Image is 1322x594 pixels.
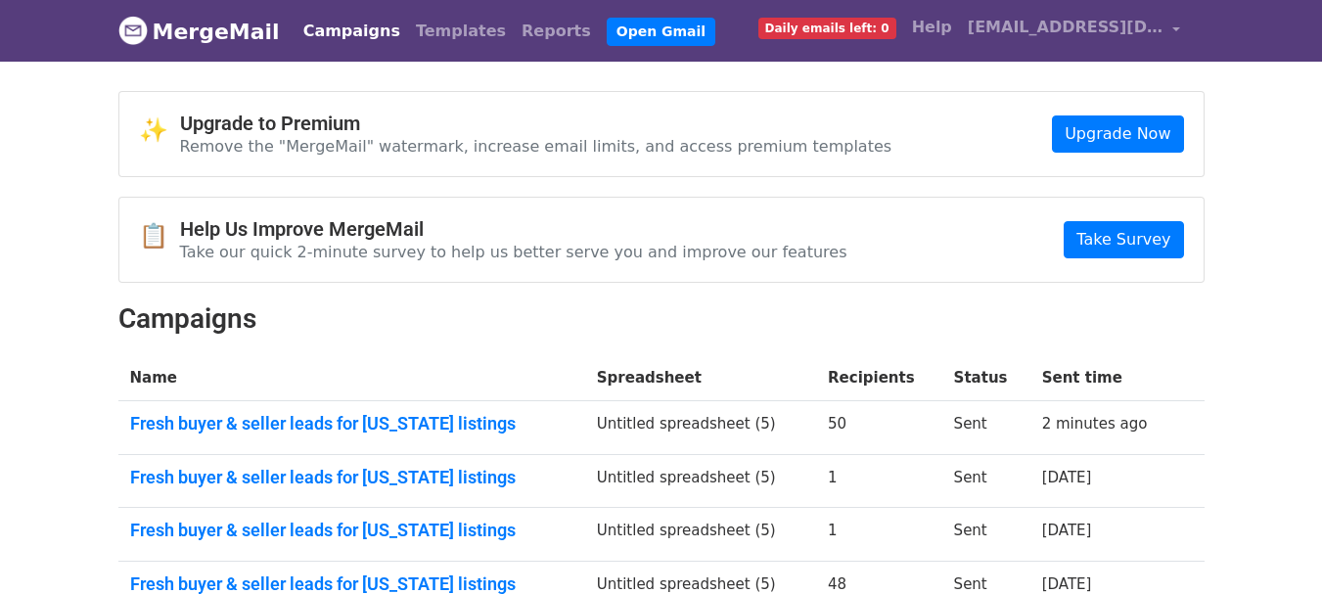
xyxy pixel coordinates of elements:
[180,136,892,157] p: Remove the "MergeMail" watermark, increase email limits, and access premium templates
[816,401,942,455] td: 50
[816,454,942,508] td: 1
[296,12,408,51] a: Campaigns
[118,355,585,401] th: Name
[118,11,280,52] a: MergeMail
[751,8,904,47] a: Daily emails left: 0
[942,508,1030,562] td: Sent
[816,508,942,562] td: 1
[118,16,148,45] img: MergeMail logo
[1042,522,1092,539] a: [DATE]
[968,16,1163,39] span: [EMAIL_ADDRESS][DOMAIN_NAME]
[180,112,892,135] h4: Upgrade to Premium
[816,355,942,401] th: Recipients
[585,355,816,401] th: Spreadsheet
[1052,115,1183,153] a: Upgrade Now
[130,520,573,541] a: Fresh buyer & seller leads for [US_STATE] listings
[1042,469,1092,486] a: [DATE]
[1042,575,1092,593] a: [DATE]
[130,467,573,488] a: Fresh buyer & seller leads for [US_STATE] listings
[942,401,1030,455] td: Sent
[942,454,1030,508] td: Sent
[180,217,847,241] h4: Help Us Improve MergeMail
[408,12,514,51] a: Templates
[118,302,1205,336] h2: Campaigns
[1042,415,1148,433] a: 2 minutes ago
[904,8,960,47] a: Help
[960,8,1189,54] a: [EMAIL_ADDRESS][DOMAIN_NAME]
[585,401,816,455] td: Untitled spreadsheet (5)
[514,12,599,51] a: Reports
[180,242,847,262] p: Take our quick 2-minute survey to help us better serve you and improve our features
[758,18,896,39] span: Daily emails left: 0
[585,508,816,562] td: Untitled spreadsheet (5)
[139,116,180,145] span: ✨
[942,355,1030,401] th: Status
[1030,355,1177,401] th: Sent time
[1064,221,1183,258] a: Take Survey
[139,222,180,251] span: 📋
[585,454,816,508] td: Untitled spreadsheet (5)
[130,413,573,434] a: Fresh buyer & seller leads for [US_STATE] listings
[607,18,715,46] a: Open Gmail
